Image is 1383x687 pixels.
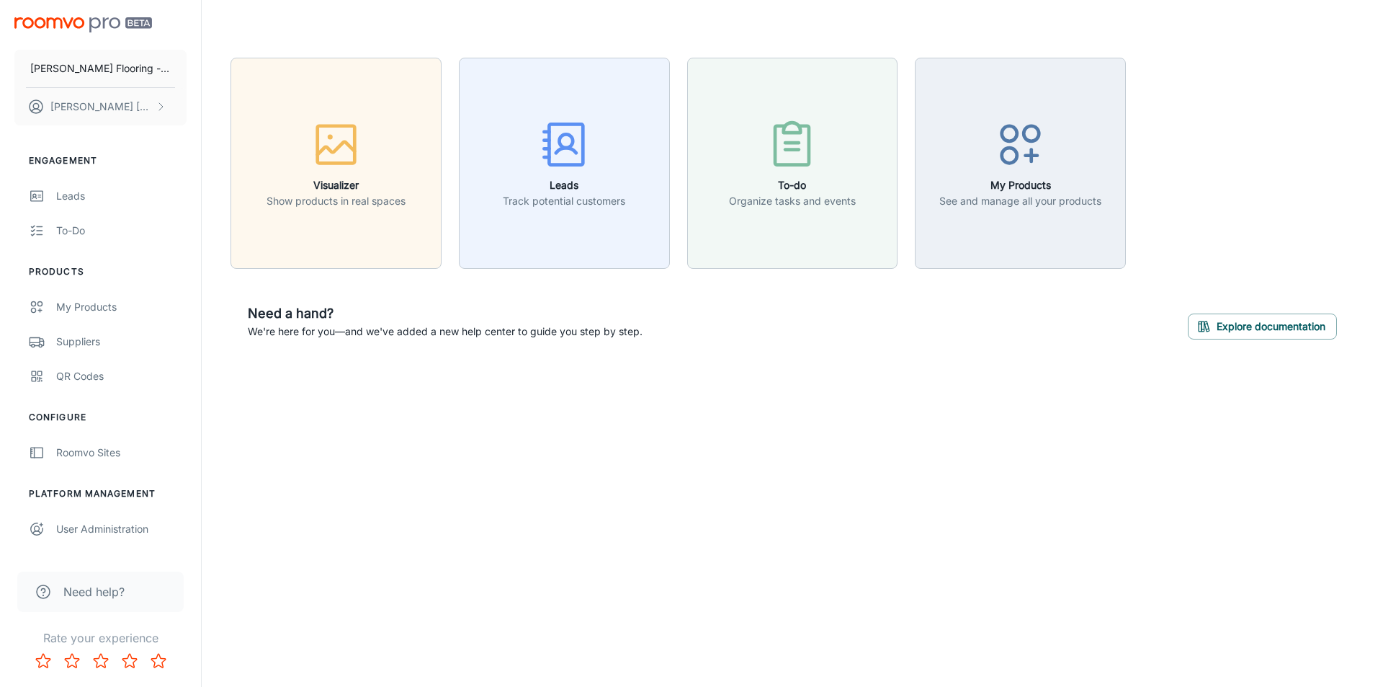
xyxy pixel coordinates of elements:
[729,193,856,209] p: Organize tasks and events
[248,303,643,324] h6: Need a hand?
[56,223,187,239] div: To-do
[503,177,625,193] h6: Leads
[459,58,670,269] button: LeadsTrack potential customers
[939,177,1101,193] h6: My Products
[50,99,152,115] p: [PERSON_NAME] [PERSON_NAME]
[230,58,442,269] button: VisualizerShow products in real spaces
[939,193,1101,209] p: See and manage all your products
[56,334,187,350] div: Suppliers
[687,155,898,169] a: To-doOrganize tasks and events
[729,177,856,193] h6: To-do
[267,177,406,193] h6: Visualizer
[915,58,1126,269] button: My ProductsSee and manage all your products
[687,58,898,269] button: To-doOrganize tasks and events
[248,324,643,340] p: We're here for you—and we've added a new help center to guide you step by step.
[56,299,187,315] div: My Products
[459,155,670,169] a: LeadsTrack potential customers
[14,88,187,125] button: [PERSON_NAME] [PERSON_NAME]
[915,155,1126,169] a: My ProductsSee and manage all your products
[14,50,187,87] button: [PERSON_NAME] Flooring - test site
[56,368,187,384] div: QR Codes
[56,188,187,204] div: Leads
[267,193,406,209] p: Show products in real spaces
[503,193,625,209] p: Track potential customers
[1188,318,1337,332] a: Explore documentation
[30,61,171,76] p: [PERSON_NAME] Flooring - test site
[14,17,152,32] img: Roomvo PRO Beta
[1188,314,1337,340] button: Explore documentation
